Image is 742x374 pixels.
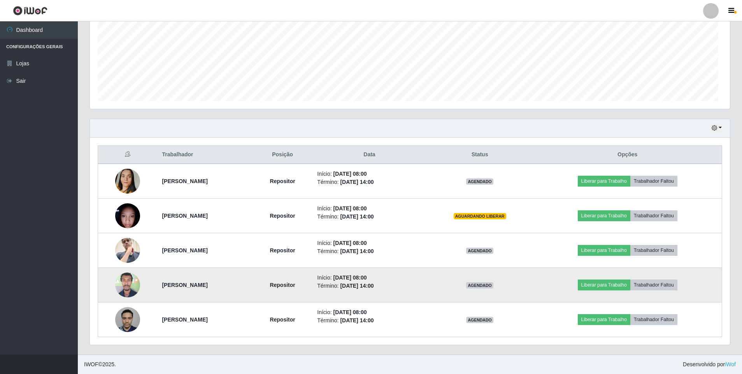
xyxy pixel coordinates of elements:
span: IWOF [84,361,98,367]
strong: [PERSON_NAME] [162,247,207,253]
strong: [PERSON_NAME] [162,282,207,288]
a: iWof [725,361,736,367]
span: AGUARDANDO LIBERAR [454,213,506,219]
button: Trabalhador Faltou [630,245,677,256]
span: © 2025 . [84,360,116,369]
img: 1753206575991.jpeg [115,234,140,267]
button: Liberar para Trabalho [578,314,630,325]
button: Trabalhador Faltou [630,280,677,290]
img: 1754538060330.jpeg [115,303,140,336]
li: Término: [317,247,421,255]
time: [DATE] 14:00 [340,213,374,220]
strong: Repositor [270,316,295,323]
button: Trabalhador Faltou [630,210,677,221]
button: Trabalhador Faltou [630,176,677,187]
button: Trabalhador Faltou [630,314,677,325]
img: 1753224440001.jpeg [115,199,140,232]
li: Início: [317,274,421,282]
li: Término: [317,316,421,325]
strong: Repositor [270,178,295,184]
li: Início: [317,170,421,178]
strong: Repositor [270,213,295,219]
li: Término: [317,178,421,186]
th: Posição [253,146,312,164]
button: Liberar para Trabalho [578,176,630,187]
strong: Repositor [270,247,295,253]
li: Início: [317,239,421,247]
span: AGENDADO [466,178,493,185]
time: [DATE] 14:00 [340,283,374,289]
time: [DATE] 08:00 [333,274,367,281]
time: [DATE] 14:00 [340,179,374,185]
time: [DATE] 08:00 [333,171,367,177]
img: CoreUI Logo [13,6,47,16]
th: Trabalhador [157,146,252,164]
li: Término: [317,282,421,290]
strong: Repositor [270,282,295,288]
span: AGENDADO [466,248,493,254]
button: Liberar para Trabalho [578,280,630,290]
span: AGENDADO [466,317,493,323]
th: Status [426,146,533,164]
span: Desenvolvido por [683,360,736,369]
img: 1753971325777.jpeg [115,268,140,301]
time: [DATE] 08:00 [333,240,367,246]
li: Início: [317,204,421,213]
button: Liberar para Trabalho [578,245,630,256]
time: [DATE] 08:00 [333,309,367,315]
img: 1748562791419.jpeg [115,159,140,203]
span: AGENDADO [466,282,493,288]
strong: [PERSON_NAME] [162,316,207,323]
li: Início: [317,308,421,316]
time: [DATE] 14:00 [340,248,374,254]
button: Liberar para Trabalho [578,210,630,221]
th: Data [312,146,426,164]
time: [DATE] 08:00 [333,205,367,211]
th: Opções [533,146,722,164]
time: [DATE] 14:00 [340,317,374,323]
strong: [PERSON_NAME] [162,213,207,219]
li: Término: [317,213,421,221]
strong: [PERSON_NAME] [162,178,207,184]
